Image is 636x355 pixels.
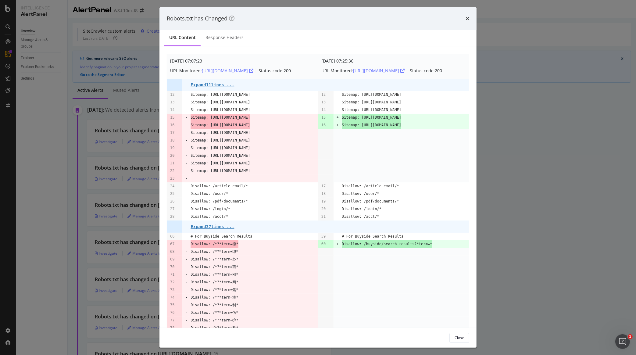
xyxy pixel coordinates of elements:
pre: - [185,167,188,175]
pre: - [185,129,188,137]
pre: 22 [170,167,174,175]
pre: Disallow: /*?*term=仿* [191,309,238,317]
pre: 13 [170,99,174,106]
pre: - [185,294,188,301]
pre: 27 [170,205,174,213]
pre: 69 [170,256,174,263]
pre: Disallow: /*?*term=网* [191,278,238,286]
pre: 20 [321,205,326,213]
div: URL Monitored: Status code: 200 [170,66,291,76]
pre: - [185,324,188,332]
pre: - [185,301,188,309]
pre: 19 [321,198,326,205]
pre: Disallow: /pdf/documents/* [342,198,399,205]
pre: 23 [170,175,174,182]
pre: Disallow: /article_email/* [342,182,399,190]
div: URL Content [169,34,196,41]
pre: 76 [170,309,174,317]
pre: Sitemap: [URL][DOMAIN_NAME] [191,167,250,175]
pre: Sitemap: [URL][DOMAIN_NAME] [342,91,401,99]
pre: - [185,144,188,152]
pre: Disallow: /*?*term=雅* [191,324,238,332]
pre: Disallow: /*?*term=办* [191,256,238,263]
pre: 16 [170,121,174,129]
pre: Sitemap: [URL][DOMAIN_NAME] [191,160,250,167]
pre: - [185,317,188,324]
pre: 72 [170,278,174,286]
pre: Disallow: /user/* [342,190,379,198]
pre: Sitemap: [URL][DOMAIN_NAME] [191,91,250,99]
span: 1 [628,334,633,339]
pre: 75 [170,301,174,309]
pre: - [185,286,188,294]
pre: 14 [321,106,326,114]
pre: - [185,175,188,182]
pre: 18 [321,190,326,198]
pre: - [185,248,188,256]
pre: Disallow: /*?*term=西* [191,263,238,271]
div: Close [455,335,464,340]
pre: - [185,137,188,144]
a: [URL][DOMAIN_NAME] [202,68,253,74]
pre: - [185,152,188,160]
pre: 70 [170,263,174,271]
pre: Disallow: /pdf/documents/* [191,198,248,205]
pre: Disallow: /*?*term=护* [191,317,238,324]
pre: - [185,114,188,121]
pre: Sitemap: [URL][DOMAIN_NAME] [191,137,250,144]
pre: Disallow: /*?*term=焦* [191,286,238,294]
pre: 59 [321,233,326,240]
pre: Sitemap: [URL][DOMAIN_NAME] [191,99,250,106]
pre: - [185,256,188,263]
a: [URL][DOMAIN_NAME] [353,68,405,74]
pre: - [185,271,188,278]
div: [DATE] 07:07:23 [170,57,291,65]
pre: 17 [321,182,326,190]
pre: 74 [170,294,174,301]
pre: Disallow: /article_email/* [191,182,248,190]
pre: 25 [170,190,174,198]
span: Disallow: /buyside/search-results?*term=* [342,240,432,248]
iframe: Intercom live chat [615,334,630,349]
pre: 12 [170,91,174,99]
pre: Disallow: /acct/* [342,213,379,221]
button: [URL][DOMAIN_NAME] [202,66,253,76]
pre: 15 [170,114,174,121]
div: Robots.txt has Changed [167,15,234,23]
pre: 28 [170,213,174,221]
pre: # For Buyside Search Results [191,233,252,240]
pre: 20 [170,152,174,160]
pre: - [185,278,188,286]
div: times [466,15,469,23]
div: Response Headers [205,34,244,41]
pre: Sitemap: [URL][DOMAIN_NAME] [342,99,401,106]
pre: 71 [170,271,174,278]
span: Sitemap: [URL][DOMAIN_NAME] [342,121,401,129]
span: Sitemap: [URL][DOMAIN_NAME] [342,114,401,121]
pre: 60 [321,240,326,248]
pre: 78 [170,324,174,332]
span: Disallow: /*?*term=德* [191,240,238,248]
pre: + [337,114,339,121]
pre: 16 [321,121,326,129]
pre: 21 [170,160,174,167]
pre: Sitemap: [URL][DOMAIN_NAME] [342,106,401,114]
pre: 13 [321,99,326,106]
div: modal [159,7,477,348]
pre: Disallow: /*?*term=刚* [191,271,238,278]
pre: Disallow: /acct/* [191,213,228,221]
pre: Sitemap: [URL][DOMAIN_NAME] [191,152,250,160]
pre: 18 [170,137,174,144]
pre: 15 [321,114,326,121]
button: [URL][DOMAIN_NAME] [353,66,405,76]
pre: 24 [170,182,174,190]
span: Sitemap: [URL][DOMAIN_NAME] [191,114,250,121]
pre: 21 [321,213,326,221]
pre: Disallow: /*?*term=澳* [191,294,238,301]
pre: 17 [170,129,174,137]
div: URL Monitored: Status code: 200 [321,66,442,76]
pre: Sitemap: [URL][DOMAIN_NAME] [191,129,250,137]
pre: 68 [170,248,174,256]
